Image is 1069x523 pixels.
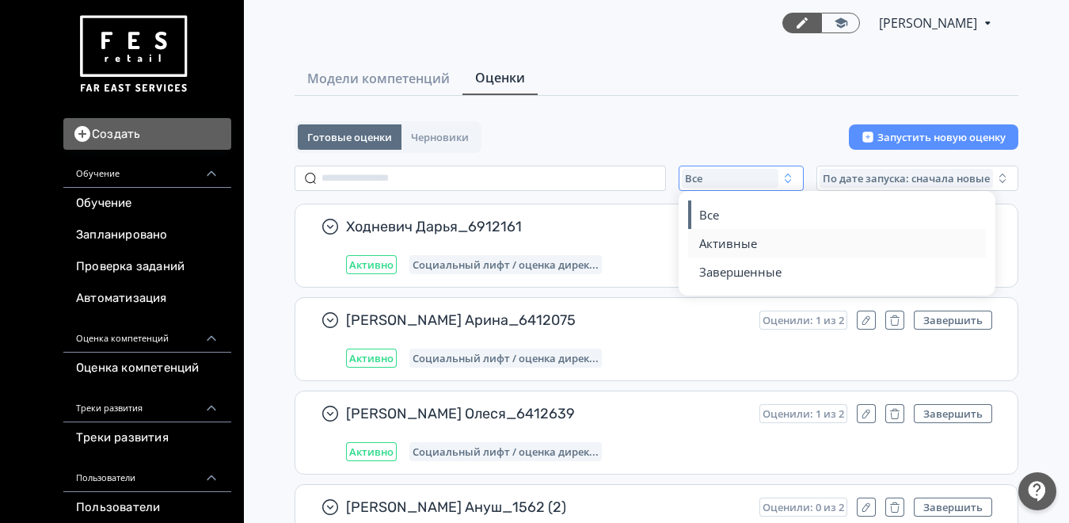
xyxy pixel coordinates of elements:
button: Готовые оценки [298,124,401,150]
span: Все [685,172,702,185]
span: [PERSON_NAME] Ануш_1562 (2) [346,498,747,517]
button: Создать [63,118,231,150]
span: Социальный лифт / оценка директора магазина [413,352,599,365]
button: Завершенные [699,258,976,286]
span: Активно [349,258,394,271]
div: Треки развития [63,384,231,422]
span: Социальный лифт / оценка директора магазина [413,445,599,458]
span: Ходневич Дарья_6912161 [346,217,747,236]
button: По дате запуска: сначала новые [816,166,1018,191]
span: Оценили: 0 из 2 [763,501,844,513]
span: Оценки [475,68,525,87]
span: Активно [349,352,394,365]
span: Черновики [411,131,469,143]
div: Пользователи [63,454,231,492]
a: Обучение [63,188,231,220]
div: Оценка компетенций [63,315,231,353]
span: Модели компетенций [307,69,450,88]
span: Все [699,207,719,223]
a: Переключиться в режим ученика [821,13,860,33]
span: [PERSON_NAME] Арина_6412075 [346,311,747,330]
span: [PERSON_NAME] Олеся_6412639 [346,404,747,423]
div: Обучение [63,150,231,188]
a: Автоматизация [63,283,231,315]
button: Активные [699,229,976,258]
a: Треки развития [63,422,231,454]
span: По дате запуска: сначала новые [823,172,990,185]
button: Все [699,200,976,229]
span: Активно [349,445,394,458]
span: Светлана Илюхина [879,13,980,32]
button: Завершить [914,311,992,330]
span: Активные [699,235,757,251]
a: Проверка заданий [63,251,231,283]
button: Черновики [401,124,478,150]
a: Оценка компетенций [63,353,231,384]
span: Социальный лифт / оценка директора магазина [413,258,599,271]
button: Завершить [914,498,992,517]
span: Оценили: 1 из 2 [763,314,844,326]
button: Все [679,166,804,191]
a: Запланировано [63,220,231,251]
span: Оценили: 1 из 2 [763,407,844,420]
button: Запустить новую оценку [849,124,1018,150]
span: Готовые оценки [307,131,392,143]
img: https://files.teachbase.ru/system/account/57463/logo/medium-936fc5084dd2c598f50a98b9cbe0469a.png [76,10,190,99]
button: Завершить [914,404,992,423]
span: Завершенные [699,264,782,280]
